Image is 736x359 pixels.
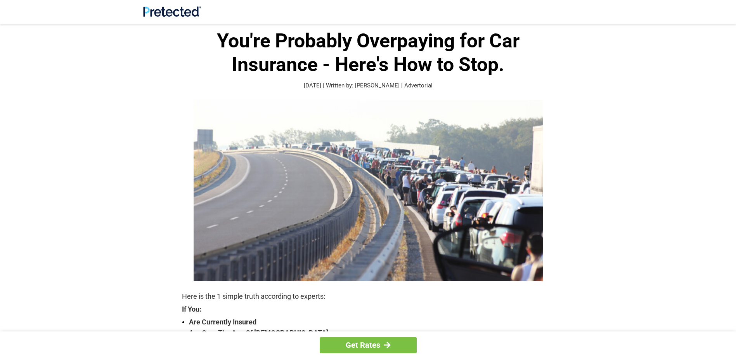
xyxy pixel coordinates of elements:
[182,81,554,90] p: [DATE] | Written by: [PERSON_NAME] | Advertorial
[189,317,554,328] strong: Are Currently Insured
[189,328,554,338] strong: Are Over The Age Of [DEMOGRAPHIC_DATA]
[182,29,554,77] h1: You're Probably Overpaying for Car Insurance - Here's How to Stop.
[143,6,201,17] img: Site Logo
[182,291,554,302] p: Here is the 1 simple truth according to experts:
[182,306,554,313] strong: If You:
[143,11,201,18] a: Site Logo
[320,337,417,353] a: Get Rates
